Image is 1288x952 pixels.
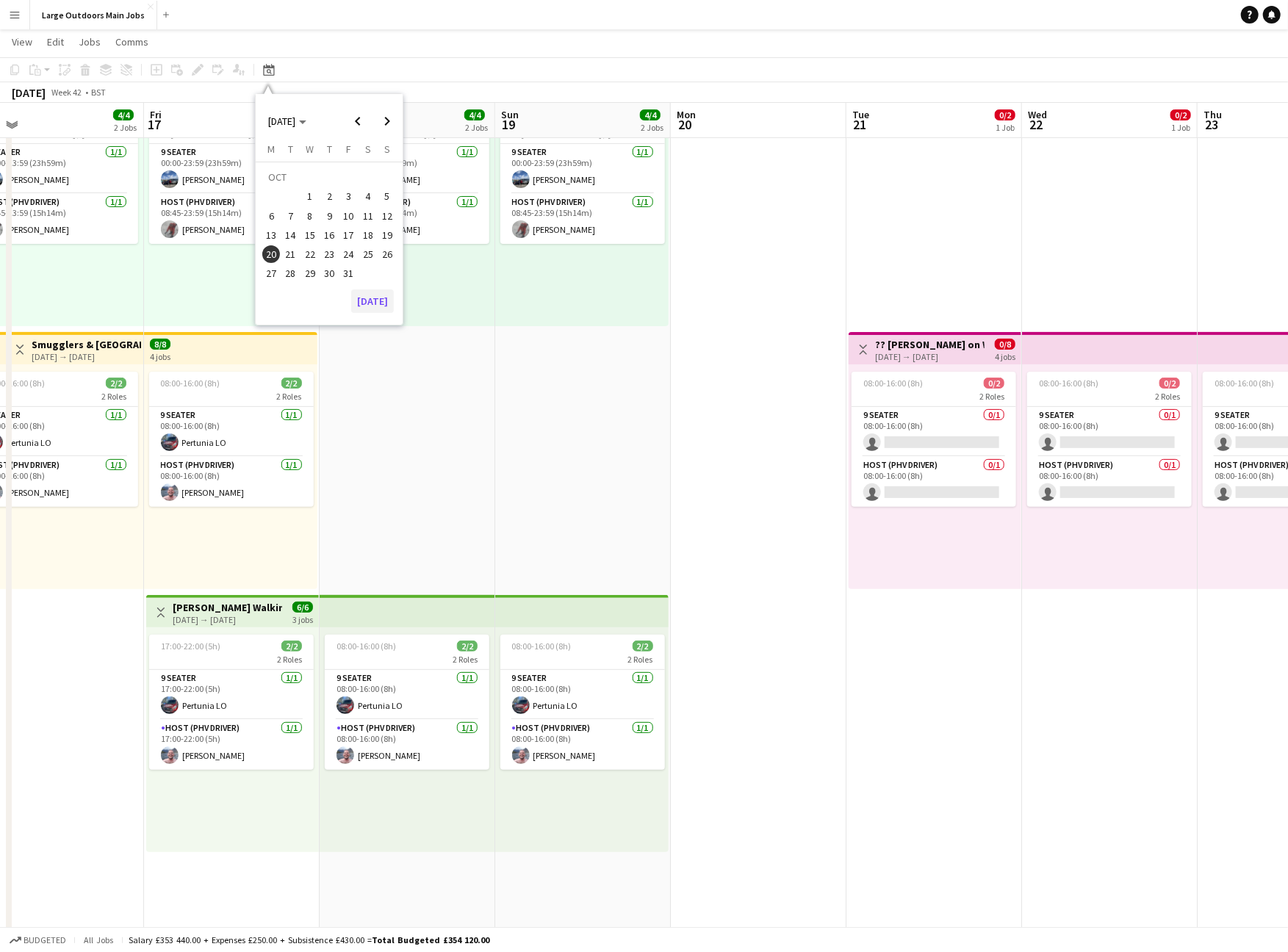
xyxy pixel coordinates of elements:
span: 19 [499,116,519,133]
span: 17:00-22:00 (5h) [161,641,220,652]
span: View [12,35,32,48]
span: Comms [115,35,148,48]
span: 08:00-16:00 (8h) [512,641,572,652]
span: Week 42 [48,87,85,98]
span: 24 [340,245,358,263]
button: 28-10-2025 [281,264,300,283]
span: 17 [340,226,358,244]
button: Choose month and year [262,108,312,134]
app-job-card: 08:00-16:00 (8h)2/22 Roles9 Seater1/108:00-16:00 (8h)Pertunia LOHost (PHV Driver)1/108:00-16:00 (... [500,635,665,770]
app-card-role: Host (PHV Driver)1/117:00-22:00 (5h)[PERSON_NAME] [149,720,314,770]
app-card-role: 9 Seater1/117:00-22:00 (5h)Pertunia LO [149,670,314,720]
button: 10-10-2025 [339,206,358,225]
div: [DATE] → [DATE] [173,614,282,625]
h3: Smugglers & [GEOGRAPHIC_DATA] [32,338,141,351]
button: 18-10-2025 [359,226,378,245]
button: 21-10-2025 [281,245,300,264]
button: 03-10-2025 [339,187,358,206]
div: 3 jobs [292,613,313,625]
td: OCT [262,167,397,187]
span: 08:00-16:00 (8h) [161,378,220,389]
button: 01-10-2025 [301,187,320,206]
app-job-card: 08:00-16:00 (8h)0/22 Roles9 Seater0/108:00-16:00 (8h) Host (PHV Driver)0/108:00-16:00 (8h) [1027,372,1192,507]
button: 27-10-2025 [262,264,281,283]
span: 19 [378,226,396,244]
span: 6/6 [292,602,313,613]
button: 16-10-2025 [320,226,339,245]
h3: [PERSON_NAME] Walking Weekend: Discover the [GEOGRAPHIC_DATA] [173,601,282,614]
span: Wed [1028,108,1047,121]
span: [DATE] [268,115,295,128]
a: Jobs [73,32,107,51]
button: 12-10-2025 [378,206,397,225]
span: 23 [1201,116,1222,133]
span: 9 [320,207,338,225]
app-card-role: Host (PHV Driver)0/108:00-16:00 (8h) [852,457,1016,507]
span: 10 [340,207,358,225]
app-card-role: Host (PHV Driver)1/108:00-16:00 (8h)[PERSON_NAME] [325,720,489,770]
a: Edit [41,32,70,51]
button: 07-10-2025 [281,206,300,225]
button: 24-10-2025 [339,245,358,264]
app-card-role: Host (PHV Driver)1/108:00-16:00 (8h)[PERSON_NAME] [500,720,665,770]
app-job-card: 08:00-16:00 (8h)2/22 Roles9 Seater1/108:00-16:00 (8h)Pertunia LOHost (PHV Driver)1/108:00-16:00 (... [149,372,314,507]
span: 2 Roles [277,391,302,402]
span: 20 [674,116,696,133]
button: 19-10-2025 [378,226,397,245]
span: 6 [262,207,280,225]
button: Previous month [343,107,373,136]
div: 2 Jobs [641,122,663,133]
app-job-card: 00:00-23:59 (23h59m)2/2 [GEOGRAPHIC_DATA] / [GEOGRAPHIC_DATA]2 Roles9 Seater1/100:00-23:59 (23h59... [325,109,489,244]
app-card-role: 9 Seater1/100:00-23:59 (23h59m)[PERSON_NAME] [149,144,314,194]
span: 0/2 [1159,378,1180,389]
span: 20 [262,245,280,263]
button: 14-10-2025 [281,226,300,245]
button: 25-10-2025 [359,245,378,264]
app-card-role: Host (PHV Driver)1/108:45-23:59 (15h14m)[PERSON_NAME] [500,194,665,244]
span: 2/2 [633,641,653,652]
app-job-card: 00:00-23:59 (23h59m)2/2 [GEOGRAPHIC_DATA] / [GEOGRAPHIC_DATA]2 Roles9 Seater1/100:00-23:59 (23h59... [500,109,665,244]
span: Edit [47,35,64,48]
span: 27 [262,265,280,283]
span: 2 Roles [1155,391,1180,402]
app-card-role: 9 Seater1/108:00-16:00 (8h)Pertunia LO [325,670,489,720]
div: 2 Jobs [465,122,488,133]
div: Salary £353 440.00 + Expenses £250.00 + Subsistence £430.00 = [129,934,489,945]
button: 23-10-2025 [320,245,339,264]
button: 20-10-2025 [262,245,281,264]
span: 1 [301,188,319,206]
button: 17-10-2025 [339,226,358,245]
span: 2 [320,188,338,206]
div: 4 jobs [150,350,170,362]
button: 05-10-2025 [378,187,397,206]
span: All jobs [81,934,116,945]
span: 11 [359,207,377,225]
span: Sun [501,108,519,121]
div: 1 Job [996,122,1015,133]
span: W [306,143,314,156]
span: Budgeted [24,935,66,945]
div: 17:00-22:00 (5h)2/22 Roles9 Seater1/117:00-22:00 (5h)Pertunia LOHost (PHV Driver)1/117:00-22:00 (... [149,635,314,770]
span: 8/8 [150,339,170,350]
app-card-role: Host (PHV Driver)1/108:45-23:59 (15h14m)[PERSON_NAME] [325,194,489,244]
span: 22 [301,245,319,263]
span: 5 [378,188,396,206]
span: 25 [359,245,377,263]
span: 08:00-16:00 (8h) [337,641,396,652]
app-card-role: 9 Seater0/108:00-16:00 (8h) [852,407,1016,457]
span: 29 [301,265,319,283]
span: 31 [340,265,358,283]
app-card-role: 9 Seater1/100:00-23:59 (23h59m)[PERSON_NAME] [325,144,489,194]
span: 22 [1026,116,1047,133]
span: 18 [359,226,377,244]
span: 21 [282,245,300,263]
div: 2 Jobs [114,122,137,133]
span: T [288,143,293,156]
span: 2 Roles [453,654,478,665]
span: 16 [320,226,338,244]
button: 04-10-2025 [359,187,378,206]
span: 08:00-16:00 (8h) [1039,378,1098,389]
h3: ?? [PERSON_NAME] on Wye [875,338,985,351]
